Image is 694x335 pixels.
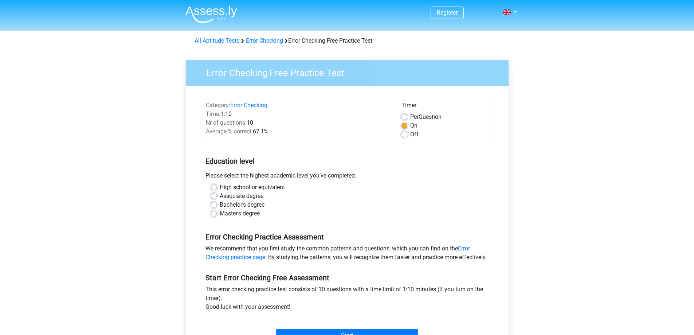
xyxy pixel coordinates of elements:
a: Error Checking [246,37,283,44]
label: Bachelor's degree [220,200,264,209]
label: High school or equivalent [220,183,285,192]
label: Master's degree [220,209,260,218]
h5: Error Checking Practice Assessment [205,233,489,241]
div: This error checking practice test consists of 10 questions with a time limit of 1:10 minutes (if ... [200,285,494,314]
h5: Education level [205,154,489,168]
label: Question [410,113,442,121]
label: Off [410,130,419,139]
div: 10 [200,118,396,127]
a: All Aptitude Tests [195,37,239,44]
div: 1:10 [200,110,396,118]
div: We recommend that you first study the common patterns and questions, which you can find on the . ... [200,244,494,265]
h5: Start Error Checking Free Assessment [205,273,489,282]
span: Per [410,113,419,120]
div: Please select the highest academic level you’ve completed. [200,171,494,183]
label: On [410,121,417,130]
span: Nr of questions: [206,119,247,126]
a: Error Checking practice page [205,245,470,261]
a: Error Checking [230,102,267,109]
div: Error Checking Free Practice Test [192,36,503,45]
div: Timer [401,101,489,113]
span: Time: [206,110,220,117]
h3: Error Checking Free Practice Test [197,65,503,79]
a: Register [437,9,458,16]
img: Assessly [185,6,237,23]
label: Associate degree [220,192,263,200]
span: Category: [206,102,230,109]
div: 67.1% [200,127,396,136]
span: Average % correct: [206,128,253,135]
